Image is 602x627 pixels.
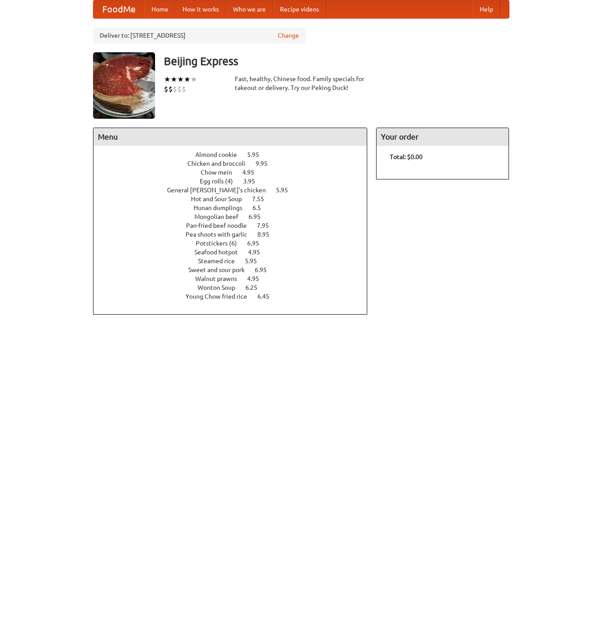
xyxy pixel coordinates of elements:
span: 6.95 [255,266,276,273]
li: $ [164,84,168,94]
a: Home [144,0,175,18]
a: Change [278,31,299,40]
h3: Beijing Express [164,52,509,70]
span: Chicken and broccoli [187,160,254,167]
span: 5.95 [247,151,268,158]
li: $ [182,84,186,94]
a: Wonton Soup 6.25 [198,284,274,291]
span: Sweet and sour pork [188,266,253,273]
span: Chow mein [201,169,241,176]
span: 4.95 [247,275,268,282]
a: Seafood hotpot 4.95 [194,249,276,256]
span: Potstickers (6) [196,240,246,247]
a: Help [473,0,500,18]
li: $ [173,84,177,94]
span: 6.45 [257,293,278,300]
span: Almond cookie [195,151,246,158]
a: General [PERSON_NAME]'s chicken 5.95 [167,187,304,194]
a: Pan-fried beef noodle 7.95 [186,222,285,229]
span: Steamed rice [198,257,244,265]
span: General [PERSON_NAME]'s chicken [167,187,275,194]
a: Young Chow fried rice 6.45 [186,293,286,300]
b: Total: $0.00 [390,153,423,160]
h4: Menu [93,128,367,146]
li: ★ [190,74,197,84]
a: How it works [175,0,226,18]
span: Mongolian beef [194,213,247,220]
li: ★ [184,74,190,84]
span: 6.95 [249,213,269,220]
a: Pea shoots with garlic 8.95 [186,231,286,238]
a: Egg rolls (4) 3.95 [200,178,272,185]
span: Egg rolls (4) [200,178,242,185]
span: Wonton Soup [198,284,244,291]
a: Chow mein 4.95 [201,169,271,176]
span: Walnut prawns [195,275,246,282]
li: ★ [177,74,184,84]
li: ★ [171,74,177,84]
span: 6.5 [252,204,270,211]
span: Hunan dumplings [194,204,251,211]
span: 5.95 [245,257,266,265]
span: 6.25 [245,284,266,291]
h4: Your order [377,128,509,146]
span: Pan-fried beef noodle [186,222,256,229]
a: Potstickers (6) 6.95 [196,240,276,247]
li: $ [168,84,173,94]
a: Walnut prawns 4.95 [195,275,276,282]
span: Pea shoots with garlic [186,231,256,238]
span: 4.95 [242,169,263,176]
a: Mongolian beef 6.95 [194,213,277,220]
a: Sweet and sour pork 6.95 [188,266,283,273]
div: Fast, healthy, Chinese food. Family specials for takeout or delivery. Try our Peking Duck! [235,74,368,92]
span: 7.55 [252,195,273,203]
span: 6.95 [247,240,268,247]
a: Recipe videos [273,0,326,18]
span: Young Chow fried rice [186,293,256,300]
a: Who we are [226,0,273,18]
img: angular.jpg [93,52,155,119]
span: 3.95 [243,178,264,185]
div: Deliver to: [STREET_ADDRESS] [93,27,306,43]
a: Chicken and broccoli 9.95 [187,160,284,167]
span: Hot and Sour Soup [191,195,251,203]
li: $ [177,84,182,94]
li: ★ [164,74,171,84]
a: Almond cookie 5.95 [195,151,276,158]
span: 9.95 [256,160,276,167]
a: Hunan dumplings 6.5 [194,204,277,211]
span: 4.95 [248,249,269,256]
span: Seafood hotpot [194,249,247,256]
a: Steamed rice 5.95 [198,257,273,265]
span: 5.95 [276,187,297,194]
span: 8.95 [257,231,278,238]
a: Hot and Sour Soup 7.55 [191,195,280,203]
span: 7.95 [257,222,278,229]
a: FoodMe [93,0,144,18]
